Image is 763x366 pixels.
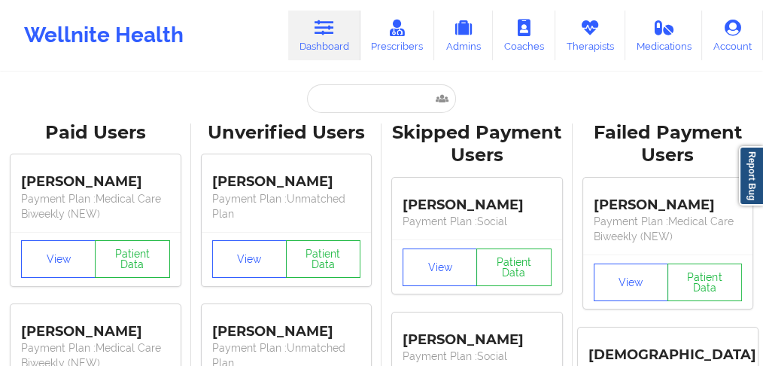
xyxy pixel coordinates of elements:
[594,214,743,244] p: Payment Plan : Medical Care Biweekly (NEW)
[625,11,703,60] a: Medications
[434,11,493,60] a: Admins
[403,185,552,214] div: [PERSON_NAME]
[583,121,753,168] div: Failed Payment Users
[594,185,743,214] div: [PERSON_NAME]
[403,320,552,349] div: [PERSON_NAME]
[403,249,477,286] button: View
[286,240,360,278] button: Patient Data
[21,191,170,221] p: Payment Plan : Medical Care Biweekly (NEW)
[202,121,372,145] div: Unverified Users
[21,163,170,191] div: [PERSON_NAME]
[403,214,552,229] p: Payment Plan : Social
[392,121,562,168] div: Skipped Payment Users
[594,264,668,301] button: View
[555,11,625,60] a: Therapists
[360,11,435,60] a: Prescribers
[21,312,170,340] div: [PERSON_NAME]
[11,121,181,145] div: Paid Users
[739,146,763,206] a: Report Bug
[95,240,169,278] button: Patient Data
[476,249,551,286] button: Patient Data
[212,312,361,340] div: [PERSON_NAME]
[212,163,361,191] div: [PERSON_NAME]
[493,11,555,60] a: Coaches
[702,11,763,60] a: Account
[212,191,361,221] p: Payment Plan : Unmatched Plan
[288,11,360,60] a: Dashboard
[667,264,742,301] button: Patient Data
[403,349,552,364] p: Payment Plan : Social
[21,240,96,278] button: View
[212,240,287,278] button: View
